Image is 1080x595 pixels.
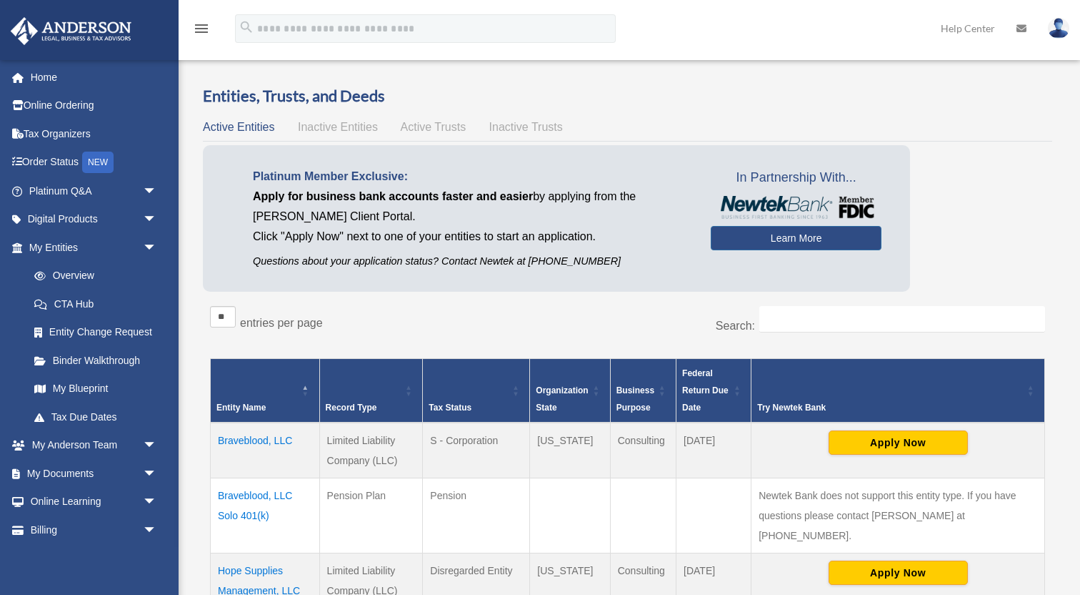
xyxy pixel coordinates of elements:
[829,561,968,585] button: Apply Now
[253,190,533,202] span: Apply for business bank accounts faster and easier
[536,385,588,413] span: Organization State
[203,121,274,133] span: Active Entities
[682,368,729,413] span: Federal Return Due Date
[20,403,171,431] a: Tax Due Dates
[429,403,471,413] span: Tax Status
[10,205,179,234] a: Digital Productsarrow_drop_down
[10,92,179,120] a: Online Ordering
[216,403,266,413] span: Entity Name
[143,516,171,545] span: arrow_drop_down
[253,187,689,227] p: by applying from the [PERSON_NAME] Client Portal.
[10,431,179,460] a: My Anderson Teamarrow_drop_down
[143,459,171,488] span: arrow_drop_down
[143,177,171,206] span: arrow_drop_down
[253,167,689,187] p: Platinum Member Exclusive:
[211,359,320,423] th: Entity Name: Activate to invert sorting
[10,459,179,488] a: My Documentsarrow_drop_down
[193,20,210,37] i: menu
[10,177,179,205] a: Platinum Q&Aarrow_drop_down
[610,359,676,423] th: Business Purpose: Activate to sort
[203,85,1052,107] h3: Entities, Trusts, and Deeds
[423,359,530,423] th: Tax Status: Activate to sort
[10,63,179,92] a: Home
[6,17,136,45] img: Anderson Advisors Platinum Portal
[401,121,466,133] span: Active Trusts
[20,346,171,375] a: Binder Walkthrough
[676,359,751,423] th: Federal Return Due Date: Activate to sort
[239,19,254,35] i: search
[751,359,1045,423] th: Try Newtek Bank : Activate to sort
[319,478,423,554] td: Pension Plan
[1048,18,1069,39] img: User Pic
[530,359,610,423] th: Organization State: Activate to sort
[10,233,171,262] a: My Entitiesarrow_drop_down
[319,359,423,423] th: Record Type: Activate to sort
[757,399,1023,416] div: Try Newtek Bank
[10,119,179,148] a: Tax Organizers
[143,488,171,517] span: arrow_drop_down
[10,516,179,544] a: Billingarrow_drop_down
[489,121,563,133] span: Inactive Trusts
[253,252,689,270] p: Questions about your application status? Contact Newtek at [PHONE_NUMBER]
[530,423,610,478] td: [US_STATE]
[10,488,179,516] a: Online Learningarrow_drop_down
[423,478,530,554] td: Pension
[298,121,378,133] span: Inactive Entities
[211,423,320,478] td: Braveblood, LLC
[751,478,1045,554] td: Newtek Bank does not support this entity type. If you have questions please contact [PERSON_NAME]...
[143,431,171,461] span: arrow_drop_down
[143,205,171,235] span: arrow_drop_down
[20,375,171,403] a: My Blueprint
[20,318,171,347] a: Entity Change Request
[829,431,968,455] button: Apply Now
[20,262,164,290] a: Overview
[240,317,323,329] label: entries per page
[711,226,881,250] a: Learn More
[20,290,171,318] a: CTA Hub
[711,167,881,190] span: In Partnership With...
[423,423,530,478] td: S - Corporation
[716,320,755,332] label: Search:
[326,403,377,413] span: Record Type
[143,233,171,262] span: arrow_drop_down
[211,478,320,554] td: Braveblood, LLC Solo 401(k)
[616,385,654,413] span: Business Purpose
[193,25,210,37] a: menu
[319,423,423,478] td: Limited Liability Company (LLC)
[10,544,179,573] a: Events Calendar
[676,423,751,478] td: [DATE]
[10,148,179,177] a: Order StatusNEW
[82,152,114,173] div: NEW
[718,196,874,219] img: NewtekBankLogoSM.png
[253,227,689,247] p: Click "Apply Now" next to one of your entities to start an application.
[610,423,676,478] td: Consulting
